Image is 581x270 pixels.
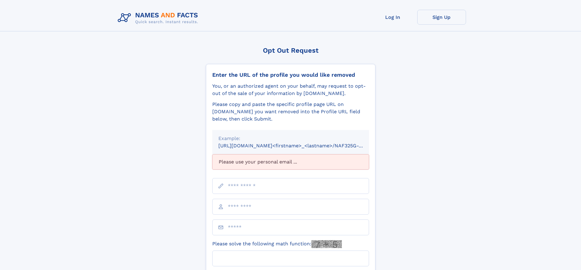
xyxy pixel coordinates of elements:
img: Logo Names and Facts [115,10,203,26]
div: Example: [218,135,363,142]
small: [URL][DOMAIN_NAME]<firstname>_<lastname>/NAF325G-xxxxxxxx [218,143,381,149]
a: Log In [368,10,417,25]
label: Please solve the following math function: [212,240,342,248]
div: Enter the URL of the profile you would like removed [212,72,369,78]
div: Please copy and paste the specific profile page URL on [DOMAIN_NAME] you want removed into the Pr... [212,101,369,123]
a: Sign Up [417,10,466,25]
div: Please use your personal email ... [212,154,369,170]
div: You, or an authorized agent on your behalf, may request to opt-out of the sale of your informatio... [212,82,369,97]
div: Opt Out Request [206,47,375,54]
